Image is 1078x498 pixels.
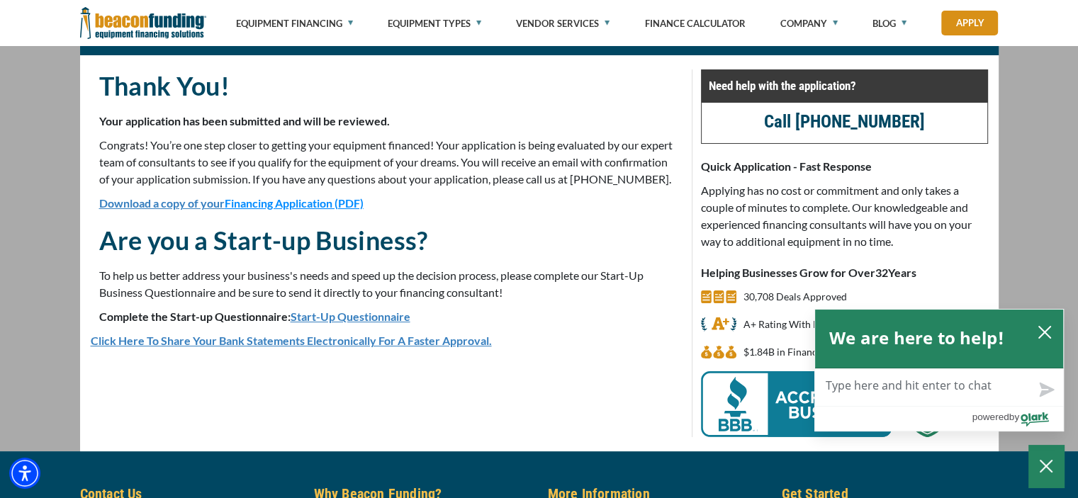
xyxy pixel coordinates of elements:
p: Complete the Start-up Questionnaire: [99,308,675,325]
span: by [1009,408,1019,426]
a: Click Here To Share Your Bank Statements Electronically For A Faster Approval. [91,334,492,347]
h2: Thank You! [99,69,675,102]
button: Close Chatbox [1028,445,1064,487]
a: call (847) 897-2499 [764,111,925,132]
p: Your application has been submitted and will be reviewed. [99,113,675,130]
a: Powered by Olark [972,407,1063,431]
a: Download a copy of yourFinancing Application (PDF) [99,196,364,210]
div: olark chatbox [814,309,1064,431]
p: Applying has no cost or commitment and only takes a couple of minutes to complete. Our knowledgea... [701,182,988,250]
img: BBB Acredited Business and SSL Protection [701,371,956,437]
h2: We are here to help! [829,324,1004,352]
span: Financing Application (PDF) [225,196,364,210]
p: 30,708 Deals Approved [743,288,847,305]
p: Quick Application - Fast Response [701,158,988,175]
p: Congrats! You’re one step closer to getting your equipment financed! Your application is being ev... [99,137,675,188]
span: 32 [875,266,888,279]
a: Start-Up Questionnaire [291,310,410,323]
h2: Are you a Start-up Business? [99,224,675,256]
p: Need help with the application? [709,77,980,94]
div: Accessibility Menu [9,458,40,489]
span: powered [972,408,1009,426]
a: Apply [941,11,998,35]
p: $1,836,212,621 in Financed Equipment [743,344,878,361]
p: To help us better address your business's needs and speed up the decision process, please complet... [99,267,675,301]
button: close chatbox [1033,322,1056,341]
button: Send message [1028,373,1063,406]
p: A+ Rating With BBB [743,316,832,333]
p: Helping Businesses Grow for Over Years [701,264,988,281]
